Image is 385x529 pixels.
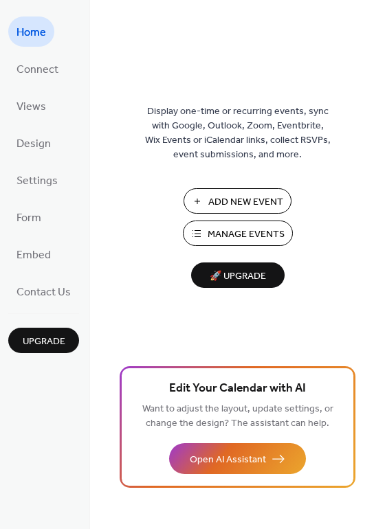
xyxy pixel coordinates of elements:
span: Embed [16,245,51,267]
span: Design [16,133,51,155]
span: Add New Event [208,195,283,210]
a: Home [8,16,54,47]
button: Upgrade [8,328,79,353]
span: Display one-time or recurring events, sync with Google, Outlook, Zoom, Eventbrite, Wix Events or ... [145,104,331,162]
a: Settings [8,165,66,195]
a: Connect [8,54,67,84]
a: Design [8,128,59,158]
span: Views [16,96,46,118]
span: Open AI Assistant [190,453,266,467]
span: Settings [16,170,58,192]
button: Add New Event [184,188,291,214]
button: Open AI Assistant [169,443,306,474]
a: Form [8,202,49,232]
span: Manage Events [208,227,285,242]
a: Contact Us [8,276,79,306]
span: Form [16,207,41,229]
span: Contact Us [16,282,71,304]
span: Edit Your Calendar with AI [169,379,306,398]
a: Embed [8,239,59,269]
span: Want to adjust the layout, update settings, or change the design? The assistant can help. [142,400,333,433]
button: Manage Events [183,221,293,246]
span: Connect [16,59,58,81]
span: Home [16,22,46,44]
button: 🚀 Upgrade [191,262,285,288]
span: 🚀 Upgrade [199,267,276,286]
a: Views [8,91,54,121]
span: Upgrade [23,335,65,349]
